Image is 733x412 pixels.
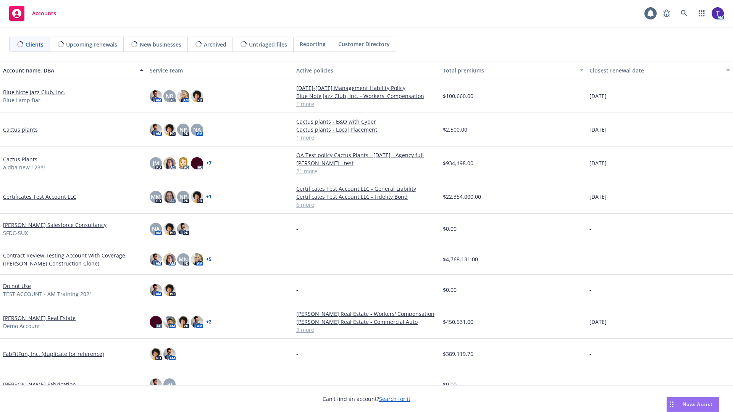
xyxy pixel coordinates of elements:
[3,96,40,104] span: Blue Lamp Bar
[191,316,203,328] img: photo
[150,66,290,74] div: Service team
[589,225,591,233] span: -
[293,61,440,79] button: Active policies
[147,61,293,79] button: Service team
[296,193,437,201] a: Certificates Test Account LLC - Fidelity Bond
[296,255,298,263] span: -
[694,6,709,21] a: Switch app
[589,66,722,74] div: Closest renewal date
[589,126,607,134] span: [DATE]
[659,6,674,21] a: Report a Bug
[589,159,607,167] span: [DATE]
[296,100,437,108] a: 1 more
[191,253,203,266] img: photo
[206,195,212,199] a: + 1
[3,350,104,358] a: FabFitFun, Inc. (duplicate for reference)
[589,92,607,100] span: [DATE]
[667,397,676,412] div: Drag to move
[3,322,40,330] span: Demo Account
[177,90,189,102] img: photo
[296,350,298,358] span: -
[3,221,107,229] a: [PERSON_NAME] Salesforce Consultancy
[296,318,437,326] a: [PERSON_NAME] Real Estate - Commercial Auto
[589,193,607,201] span: [DATE]
[150,348,162,360] img: photo
[163,316,176,328] img: photo
[177,157,189,169] img: photo
[150,253,162,266] img: photo
[166,92,173,100] span: NR
[206,257,212,262] a: + 5
[379,395,410,402] a: Search for it
[296,92,437,100] a: Blue Note Jazz Club, Inc. - Workers' Compensation
[296,201,437,209] a: 6 more
[177,223,189,235] img: photo
[3,66,135,74] div: Account name, DBA
[443,193,481,201] span: $22,354,000.00
[712,7,724,19] img: photo
[443,318,473,326] span: $450,631.00
[3,282,31,290] a: Do not Use
[3,193,76,201] a: Certificates Test Account LLC
[163,284,176,296] img: photo
[440,61,586,79] button: Total premiums
[152,225,160,233] span: NA
[589,318,607,326] span: [DATE]
[589,380,591,388] span: -
[296,380,298,388] span: -
[191,90,203,102] img: photo
[443,126,467,134] span: $2,500.00
[153,159,159,167] span: JM
[443,380,457,388] span: $0.00
[150,90,162,102] img: photo
[589,286,591,294] span: -
[179,255,188,263] span: MN
[296,117,437,126] a: Cactus plants - E&O with Cyber
[163,191,176,203] img: photo
[296,159,437,167] a: [PERSON_NAME] - test
[676,6,692,21] a: Search
[338,40,390,48] span: Customer Directory
[586,61,733,79] button: Closest renewal date
[206,161,212,166] a: + 7
[683,401,713,407] span: Nova Assist
[296,84,437,92] a: [DATE]-[DATE] Management Liability Policy
[163,124,176,136] img: photo
[3,126,38,134] a: Cactus plants
[296,326,437,334] a: 3 more
[249,40,287,48] span: Untriaged files
[443,255,478,263] span: $4,768,131.00
[163,157,176,169] img: photo
[6,3,59,24] a: Accounts
[296,167,437,175] a: 21 more
[296,310,437,318] a: [PERSON_NAME] Real Estate - Workers' Compensation
[323,395,410,403] span: Can't find an account?
[32,10,56,16] span: Accounts
[296,286,298,294] span: -
[26,40,44,48] span: Clients
[3,88,65,96] a: Blue Note Jazz Club, Inc.
[296,126,437,134] a: Cactus plants - Local Placement
[443,350,473,358] span: $389,119.76
[179,126,187,134] span: NP
[66,40,117,48] span: Upcoming renewals
[443,159,473,167] span: $934,198.00
[167,380,172,388] span: PJ
[296,134,437,142] a: 1 more
[296,225,298,233] span: -
[3,229,28,237] span: SFDC-SUX
[163,223,176,235] img: photo
[443,92,473,100] span: $100,660.00
[667,397,719,412] button: Nova Assist
[443,225,457,233] span: $0.00
[191,191,203,203] img: photo
[179,193,187,201] span: NP
[191,157,203,169] img: photo
[589,255,591,263] span: -
[150,378,162,391] img: photo
[177,316,189,328] img: photo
